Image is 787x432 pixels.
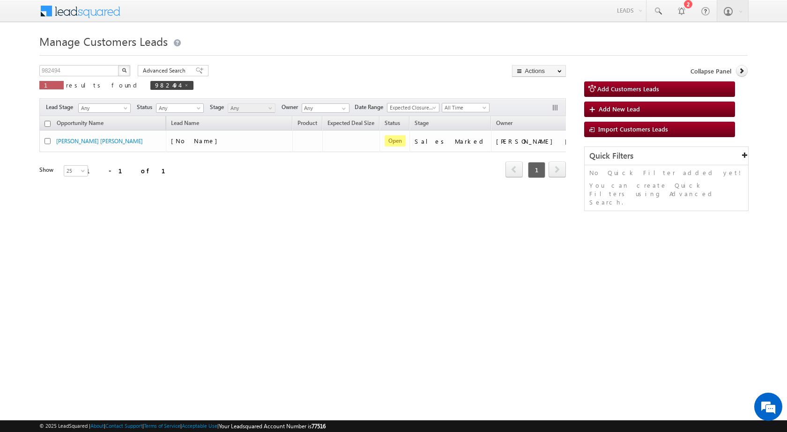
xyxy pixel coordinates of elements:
[512,65,566,77] button: Actions
[144,423,180,429] a: Terms of Service
[599,105,640,113] span: Add New Lead
[155,81,179,89] span: 982494
[597,85,659,93] span: Add Customers Leads
[415,137,487,146] div: Sales Marked
[137,103,156,111] span: Status
[105,423,142,429] a: Contact Support
[598,125,668,133] span: Import Customers Leads
[66,81,141,89] span: results found
[380,118,405,130] a: Status
[496,119,512,126] span: Owner
[64,165,88,176] a: 25
[505,161,523,177] span: prev
[589,181,743,206] p: You can create Quick Filters using Advanced Search.
[323,118,379,130] a: Expected Deal Size
[282,103,302,111] span: Owner
[302,103,349,113] input: Type to Search
[297,119,317,126] span: Product
[442,103,487,112] span: All Time
[385,135,406,146] span: Open
[39,34,168,49] span: Manage Customers Leads
[387,103,439,112] a: Expected Closure Date
[337,104,349,113] a: Show All Items
[64,167,89,175] span: 25
[228,104,273,112] span: Any
[143,66,188,75] span: Advanced Search
[585,147,748,165] div: Quick Filters
[90,423,104,429] a: About
[86,165,177,176] div: 1 - 1 of 1
[78,103,131,113] a: Any
[39,422,326,431] span: © 2025 LeadSquared | | | | |
[410,118,433,130] a: Stage
[549,162,566,177] a: next
[171,137,222,145] span: [No Name]
[156,104,201,112] span: Any
[415,119,429,126] span: Stage
[219,423,326,430] span: Your Leadsquared Account Number is
[166,118,204,130] span: Lead Name
[505,162,523,177] a: prev
[182,423,217,429] a: Acceptable Use
[122,68,126,73] img: Search
[442,103,490,112] a: All Time
[210,103,228,111] span: Stage
[45,121,51,127] input: Check all records
[496,137,590,146] div: [PERSON_NAME] [PERSON_NAME]
[57,119,104,126] span: Opportunity Name
[387,103,436,112] span: Expected Closure Date
[690,67,731,75] span: Collapse Panel
[327,119,374,126] span: Expected Deal Size
[528,162,545,178] span: 1
[312,423,326,430] span: 77516
[156,103,204,113] a: Any
[56,138,143,145] a: [PERSON_NAME] [PERSON_NAME]
[589,168,743,177] p: No Quick Filter added yet!
[79,104,127,112] span: Any
[44,81,59,89] span: 1
[52,118,108,130] a: Opportunity Name
[549,161,566,177] span: next
[46,103,77,111] span: Lead Stage
[39,166,56,174] div: Show
[228,103,275,113] a: Any
[355,103,387,111] span: Date Range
